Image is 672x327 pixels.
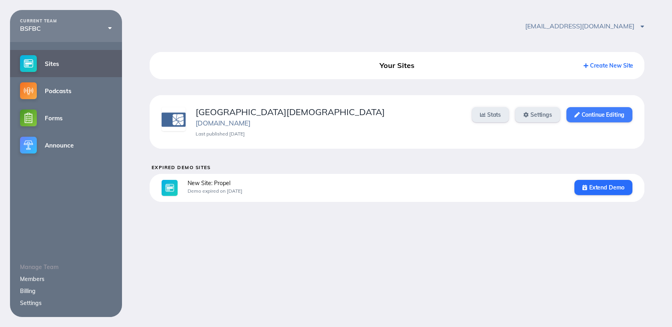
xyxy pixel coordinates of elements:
[152,165,645,170] h5: Expired Demo Sites
[20,82,37,99] img: podcasts-small@2x.png
[188,180,564,186] div: New Site: Propel
[196,119,250,127] a: [DOMAIN_NAME]
[162,107,186,131] img: yq5zxkx1cggc1jet.png
[472,107,509,122] a: Stats
[162,180,178,196] img: sites-large@2x.jpg
[584,62,634,69] a: Create New Site
[10,50,122,77] a: Sites
[20,19,112,24] div: CURRENT TEAM
[10,132,122,159] a: Announce
[20,275,44,283] a: Members
[196,107,462,117] div: [GEOGRAPHIC_DATA][DEMOGRAPHIC_DATA]
[574,180,632,195] a: Extend Demo
[525,22,644,30] span: [EMAIL_ADDRESS][DOMAIN_NAME]
[20,137,37,154] img: announce-small@2x.png
[10,77,122,104] a: Podcasts
[20,25,112,32] div: BSFBC
[20,55,37,72] img: sites-small@2x.png
[188,188,564,194] div: Demo expired on [DATE]
[10,104,122,132] a: Forms
[318,58,476,73] div: Your Sites
[20,299,42,307] a: Settings
[566,107,632,122] a: Continue Editing
[196,131,462,137] div: Last published [DATE]
[515,107,560,122] a: Settings
[20,263,58,271] span: Manage Team
[20,287,36,295] a: Billing
[20,110,37,126] img: forms-small@2x.png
